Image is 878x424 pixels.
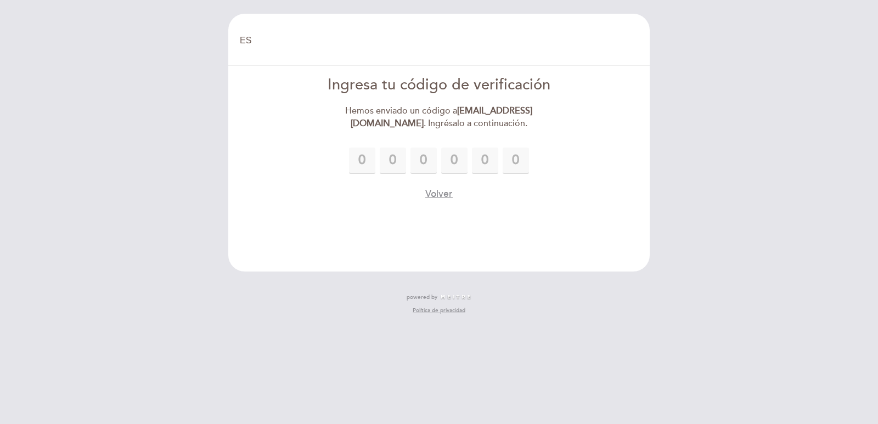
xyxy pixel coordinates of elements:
img: MEITRE [440,295,471,300]
div: Ingresa tu código de verificación [313,75,565,96]
strong: [EMAIL_ADDRESS][DOMAIN_NAME] [351,105,533,129]
button: Volver [425,187,453,201]
input: 0 [380,148,406,174]
a: powered by [407,293,471,301]
div: Hemos enviado un código a . Ingrésalo a continuación. [313,105,565,130]
input: 0 [472,148,498,174]
input: 0 [349,148,375,174]
input: 0 [503,148,529,174]
input: 0 [441,148,468,174]
input: 0 [410,148,437,174]
a: Política de privacidad [413,307,465,314]
span: powered by [407,293,437,301]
